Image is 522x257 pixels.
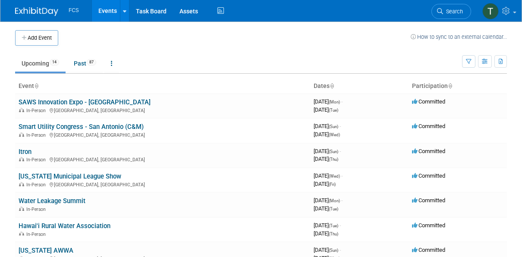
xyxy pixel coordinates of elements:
[340,222,341,229] span: -
[15,30,58,46] button: Add Event
[412,172,445,179] span: Committed
[443,8,463,15] span: Search
[314,222,341,229] span: [DATE]
[50,59,59,66] span: 14
[340,247,341,253] span: -
[329,132,340,137] span: (Wed)
[19,98,151,106] a: SAWS Innovation Expo - [GEOGRAPHIC_DATA]
[412,98,445,105] span: Committed
[15,55,66,72] a: Upcoming14
[340,148,341,154] span: -
[314,98,343,105] span: [DATE]
[26,182,48,188] span: In-Person
[329,223,338,228] span: (Tue)
[329,182,336,187] span: (Fri)
[329,174,340,179] span: (Wed)
[19,157,24,161] img: In-Person Event
[409,79,507,94] th: Participation
[19,108,24,112] img: In-Person Event
[15,7,58,16] img: ExhibitDay
[69,7,79,13] span: FCS
[411,34,507,40] a: How to sync to an external calendar...
[87,59,96,66] span: 87
[19,247,73,254] a: [US_STATE] AWWA
[26,157,48,163] span: In-Person
[19,107,307,113] div: [GEOGRAPHIC_DATA], [GEOGRAPHIC_DATA]
[329,232,338,236] span: (Thu)
[19,181,307,188] div: [GEOGRAPHIC_DATA], [GEOGRAPHIC_DATA]
[412,148,445,154] span: Committed
[19,123,144,131] a: Smart Utility Congress - San Antonio (C&M)
[329,198,340,203] span: (Mon)
[19,156,307,163] div: [GEOGRAPHIC_DATA], [GEOGRAPHIC_DATA]
[34,82,38,89] a: Sort by Event Name
[412,222,445,229] span: Committed
[314,123,341,129] span: [DATE]
[329,149,338,154] span: (Sun)
[314,172,343,179] span: [DATE]
[329,207,338,211] span: (Tue)
[19,222,110,230] a: Hawai'i Rural Water Association
[329,248,338,253] span: (Sun)
[19,131,307,138] div: [GEOGRAPHIC_DATA], [GEOGRAPHIC_DATA]
[314,131,340,138] span: [DATE]
[19,197,85,205] a: Water Leakage Summit
[26,207,48,212] span: In-Person
[15,79,310,94] th: Event
[26,108,48,113] span: In-Person
[330,82,334,89] a: Sort by Start Date
[19,132,24,137] img: In-Person Event
[26,232,48,237] span: In-Person
[482,3,499,19] img: Tommy Raye
[448,82,452,89] a: Sort by Participation Type
[19,207,24,211] img: In-Person Event
[314,197,343,204] span: [DATE]
[26,132,48,138] span: In-Person
[341,172,343,179] span: -
[341,197,343,204] span: -
[329,157,338,162] span: (Thu)
[329,124,338,129] span: (Sun)
[412,123,445,129] span: Committed
[329,100,340,104] span: (Mon)
[412,247,445,253] span: Committed
[314,181,336,187] span: [DATE]
[340,123,341,129] span: -
[314,156,338,162] span: [DATE]
[19,182,24,186] img: In-Person Event
[314,230,338,237] span: [DATE]
[341,98,343,105] span: -
[314,205,338,212] span: [DATE]
[67,55,103,72] a: Past87
[329,108,338,113] span: (Tue)
[314,107,338,113] span: [DATE]
[314,148,341,154] span: [DATE]
[412,197,445,204] span: Committed
[314,247,341,253] span: [DATE]
[431,4,471,19] a: Search
[19,148,31,156] a: Itron
[310,79,409,94] th: Dates
[19,172,121,180] a: [US_STATE] Municipal League Show
[19,232,24,236] img: In-Person Event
